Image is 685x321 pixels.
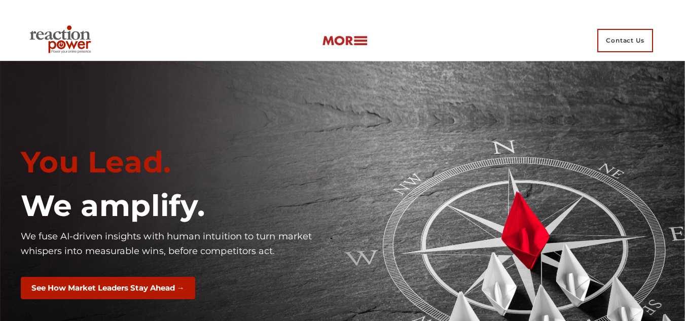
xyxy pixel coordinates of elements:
[21,144,171,180] span: You Lead.
[597,29,653,52] span: Contact Us
[21,229,335,259] p: We fuse AI-driven insights with human intuition to turn market whispers into measurable wins, bef...
[21,282,195,293] a: See How Market Leaders Stay Ahead →
[591,20,660,61] a: Contact Us
[21,188,335,224] h1: We amplify.
[25,22,99,59] img: Executive Branding | Personal Branding Agency
[322,35,368,47] img: more-btn.png
[21,277,195,300] button: See How Market Leaders Stay Ahead →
